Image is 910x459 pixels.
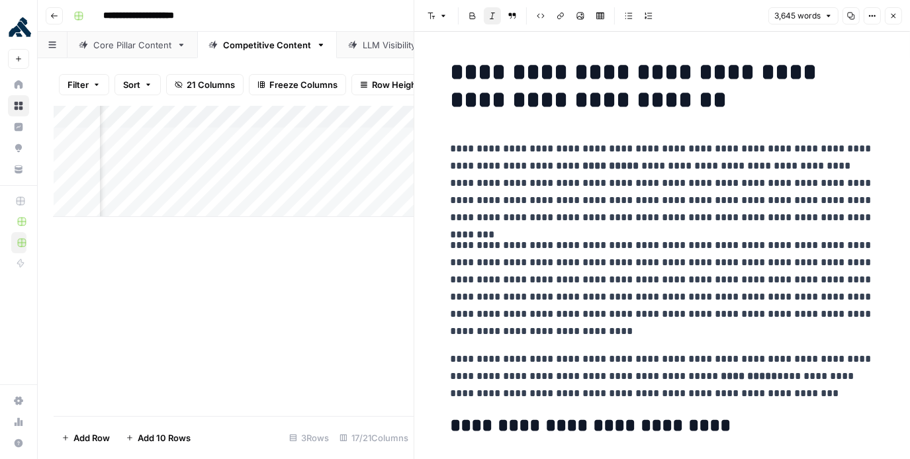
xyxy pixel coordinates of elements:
[8,116,29,138] a: Insights
[334,427,414,448] div: 17/21 Columns
[187,78,235,91] span: 21 Columns
[8,390,29,411] a: Settings
[249,74,346,95] button: Freeze Columns
[197,32,337,58] a: Competitive Content
[73,431,110,444] span: Add Row
[337,32,442,58] a: LLM Visibility
[284,427,334,448] div: 3 Rows
[8,138,29,159] a: Opportunities
[138,431,191,444] span: Add 10 Rows
[774,10,821,22] span: 3,645 words
[123,78,140,91] span: Sort
[8,433,29,454] button: Help + Support
[166,74,244,95] button: 21 Columns
[114,74,161,95] button: Sort
[8,11,29,44] button: Workspace: Kong
[68,78,89,91] span: Filter
[8,74,29,95] a: Home
[269,78,338,91] span: Freeze Columns
[372,78,420,91] span: Row Height
[54,427,118,448] button: Add Row
[59,74,109,95] button: Filter
[68,32,197,58] a: Core Pillar Content
[223,38,311,52] div: Competitive Content
[8,15,32,39] img: Kong Logo
[8,95,29,116] a: Browse
[351,74,428,95] button: Row Height
[363,38,416,52] div: LLM Visibility
[8,411,29,433] a: Usage
[93,38,171,52] div: Core Pillar Content
[118,427,199,448] button: Add 10 Rows
[768,7,839,24] button: 3,645 words
[8,159,29,180] a: Your Data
